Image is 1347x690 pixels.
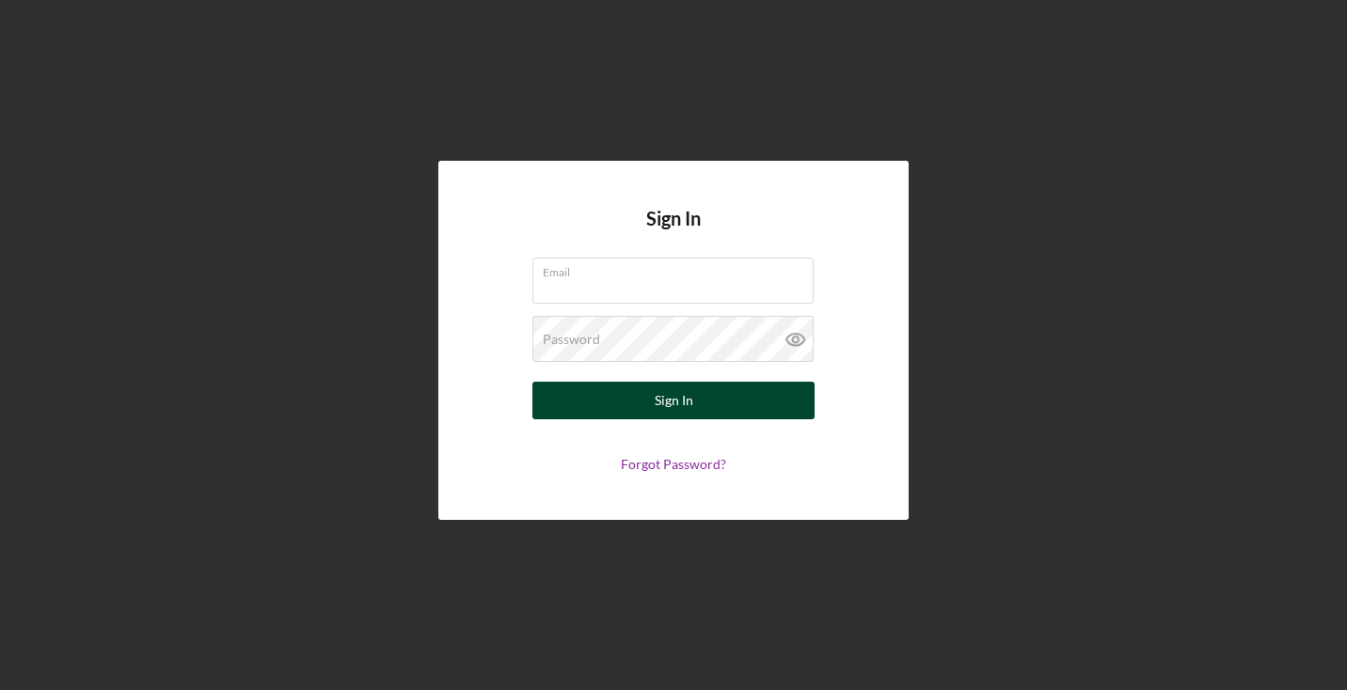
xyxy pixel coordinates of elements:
label: Password [543,332,600,347]
button: Sign In [532,382,815,419]
h4: Sign In [646,208,701,258]
a: Forgot Password? [621,456,726,472]
div: Sign In [655,382,693,419]
label: Email [543,259,814,279]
